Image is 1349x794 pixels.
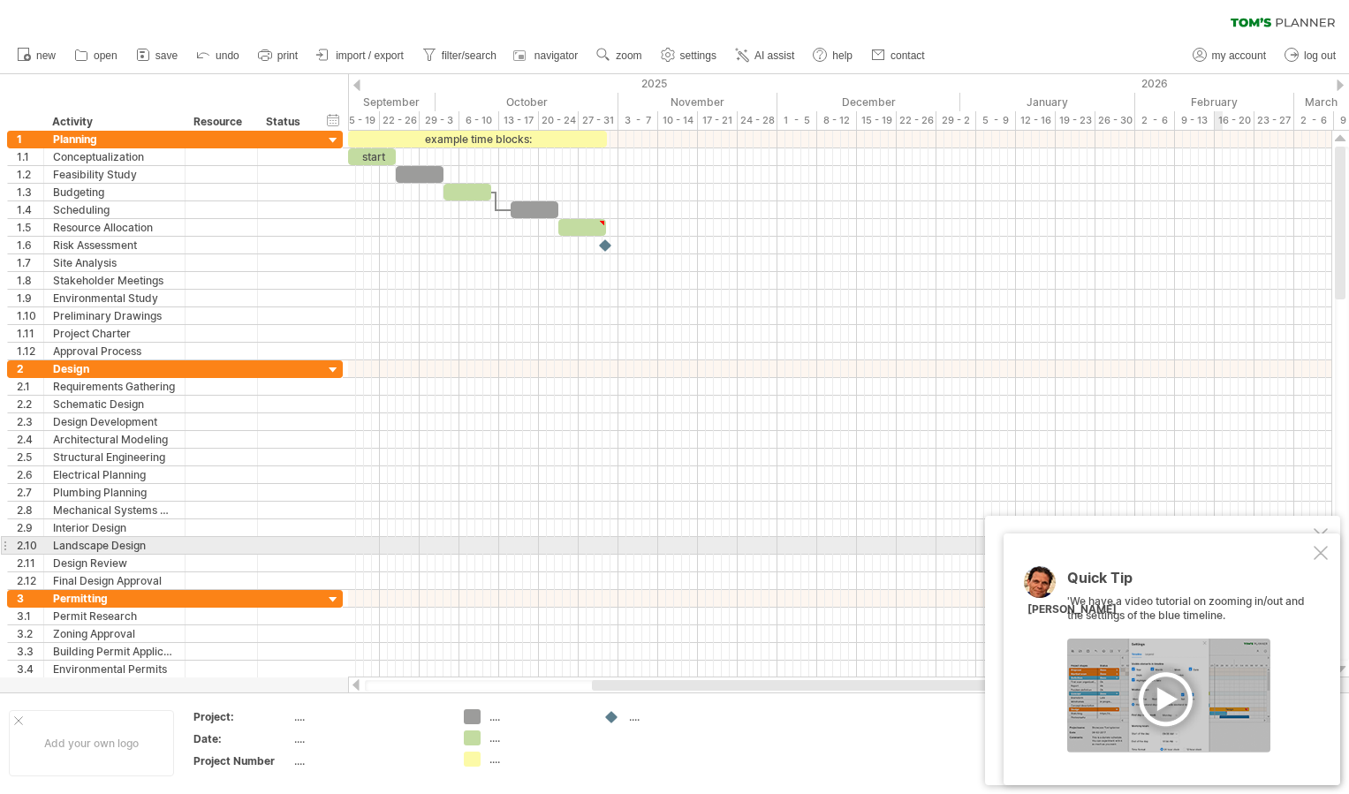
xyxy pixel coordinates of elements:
div: 2.9 [17,519,43,536]
span: navigator [534,49,578,62]
div: 2 - 6 [1135,111,1175,130]
div: 20 - 24 [539,111,579,130]
a: undo [192,44,245,67]
div: .... [489,709,586,724]
a: zoom [592,44,647,67]
div: 1.9 [17,290,43,306]
div: 2.10 [17,537,43,554]
span: import / export [336,49,404,62]
div: 15 - 19 [857,111,897,130]
div: Quick Tip [1067,571,1310,594]
div: 16 - 20 [1215,111,1254,130]
div: 1.3 [17,184,43,200]
div: .... [489,752,586,767]
div: 1.10 [17,307,43,324]
div: Landscape Design [53,537,176,554]
div: October 2025 [436,93,618,111]
div: 1 - 5 [777,111,817,130]
div: Resource Allocation [53,219,176,236]
div: 3.4 [17,661,43,677]
div: Budgeting [53,184,176,200]
a: AI assist [731,44,800,67]
div: 3.3 [17,643,43,660]
div: Final Design Approval [53,572,176,589]
div: .... [294,731,443,746]
div: Structural Engineering [53,449,176,465]
span: log out [1304,49,1336,62]
div: January 2026 [960,93,1135,111]
a: print [254,44,303,67]
div: 29 - 2 [936,111,976,130]
div: Project Charter [53,325,176,342]
div: February 2026 [1135,93,1294,111]
a: help [808,44,858,67]
div: 'We have a video tutorial on zooming in/out and the settings of the blue timeline. [1067,571,1310,752]
div: Environmental Permits [53,661,176,677]
div: Preliminary Drawings [53,307,176,324]
div: Risk Assessment [53,237,176,253]
div: Conceptualization [53,148,176,165]
div: 29 - 3 [420,111,459,130]
a: new [12,44,61,67]
div: 12 - 16 [1016,111,1056,130]
div: 19 - 23 [1056,111,1095,130]
div: start [348,148,396,165]
a: navigator [511,44,583,67]
div: Design Development [53,413,176,430]
div: example time blocks: [348,131,607,147]
div: Project: [193,709,291,724]
span: contact [890,49,925,62]
div: 2.4 [17,431,43,448]
div: 2.6 [17,466,43,483]
div: 1.4 [17,201,43,218]
div: 13 - 17 [499,111,539,130]
div: 2 - 6 [1294,111,1334,130]
div: 15 - 19 [340,111,380,130]
div: [PERSON_NAME] [1027,602,1117,617]
div: .... [294,709,443,724]
span: filter/search [442,49,496,62]
span: save [155,49,178,62]
a: log out [1280,44,1341,67]
div: Design [53,360,176,377]
div: 17 - 21 [698,111,738,130]
div: 1.8 [17,272,43,289]
a: my account [1188,44,1271,67]
div: Interior Design [53,519,176,536]
div: Zoning Approval [53,625,176,642]
span: my account [1212,49,1266,62]
div: 5 - 9 [976,111,1016,130]
div: 2.2 [17,396,43,412]
div: Building Permit Application [53,643,176,660]
a: settings [656,44,722,67]
div: Electrical Planning [53,466,176,483]
span: new [36,49,56,62]
div: 1.7 [17,254,43,271]
div: [PERSON_NAME]'s AI-assistant [1005,532,1310,549]
div: 3.1 [17,608,43,624]
div: 3 - 7 [618,111,658,130]
div: Status [266,113,305,131]
div: 2.1 [17,378,43,395]
div: 2.7 [17,484,43,501]
div: 1.12 [17,343,43,359]
a: save [132,44,183,67]
div: Feasibility Study [53,166,176,183]
div: 1.2 [17,166,43,183]
div: .... [294,753,443,768]
div: Planning [53,131,176,147]
div: Environmental Study [53,290,176,306]
div: December 2025 [777,93,960,111]
span: settings [680,49,716,62]
div: Activity [52,113,175,131]
div: Project Number [193,753,291,768]
div: 1.5 [17,219,43,236]
div: 26 - 30 [1095,111,1135,130]
div: 23 - 27 [1254,111,1294,130]
div: Approval Process [53,343,176,359]
div: 3 [17,590,43,607]
div: Mechanical Systems Design [53,502,176,518]
div: 10 - 14 [658,111,698,130]
div: Architectural Modeling [53,431,176,448]
div: 2.11 [17,555,43,571]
